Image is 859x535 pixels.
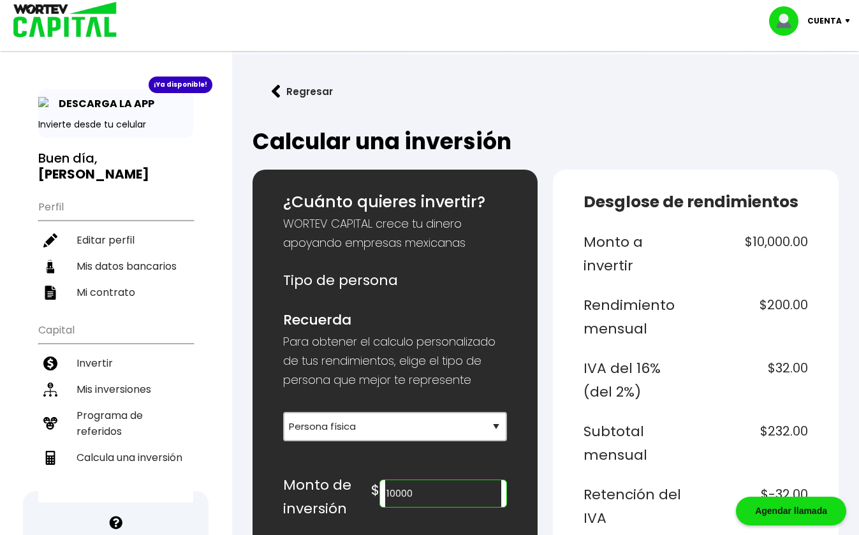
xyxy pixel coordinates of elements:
[807,11,842,31] p: Cuenta
[43,416,57,430] img: recomiendanos-icon.9b8e9327.svg
[253,129,839,154] h2: Calcular una inversión
[38,227,193,253] a: Editar perfil
[43,286,57,300] img: contrato-icon.f2db500c.svg
[43,383,57,397] img: inversiones-icon.6695dc30.svg
[43,233,57,247] img: editar-icon.952d3147.svg
[43,451,57,465] img: calculadora-icon.17d418c4.svg
[584,293,691,341] h6: Rendimiento mensual
[283,308,508,332] h6: Recuerda
[38,165,149,183] b: [PERSON_NAME]
[701,420,808,467] h6: $232.00
[253,75,839,108] a: flecha izquierdaRegresar
[584,230,691,278] h6: Monto a invertir
[701,230,808,278] h6: $10,000.00
[38,279,193,305] a: Mi contrato
[38,376,193,402] a: Mis inversiones
[283,332,508,390] p: Para obtener el calculo personalizado de tus rendimientos, elige el tipo de persona que mejor te ...
[38,150,193,182] h3: Buen día,
[283,214,508,253] p: WORTEV CAPITAL crece tu dinero apoyando empresas mexicanas
[38,253,193,279] a: Mis datos bancarios
[283,190,508,214] h5: ¿Cuánto quieres invertir?
[38,316,193,502] ul: Capital
[52,96,154,112] p: DESCARGA LA APP
[43,356,57,370] img: invertir-icon.b3b967d7.svg
[38,350,193,376] a: Invertir
[736,497,846,525] div: Agendar llamada
[283,473,371,521] h6: Monto de inversión
[38,97,52,111] img: app-icon
[38,193,193,305] ul: Perfil
[283,268,508,293] h6: Tipo de persona
[769,6,807,36] img: profile-image
[584,190,808,214] h5: Desglose de rendimientos
[38,118,193,131] p: Invierte desde tu celular
[149,77,212,93] div: ¡Ya disponible!
[38,402,193,444] a: Programa de referidos
[43,260,57,274] img: datos-icon.10cf9172.svg
[38,444,193,471] a: Calcula una inversión
[842,19,859,23] img: icon-down
[584,356,691,404] h6: IVA del 16% (del 2%)
[701,356,808,404] h6: $32.00
[701,293,808,341] h6: $200.00
[371,478,379,502] h6: $
[584,420,691,467] h6: Subtotal mensual
[272,85,281,98] img: flecha izquierda
[253,75,352,108] button: Regresar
